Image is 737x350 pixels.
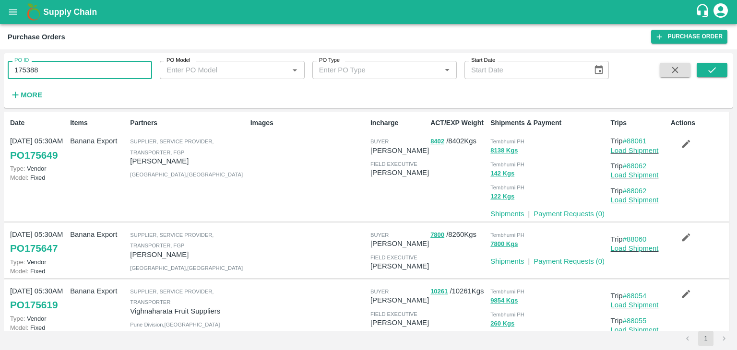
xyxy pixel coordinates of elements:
[70,136,126,146] p: Banana Export
[611,161,667,171] p: Trip
[534,210,605,218] a: Payment Requests (0)
[464,61,586,79] input: Start Date
[611,315,667,326] p: Trip
[430,136,444,147] button: 8402
[524,252,530,267] div: |
[430,286,448,297] button: 10261
[43,5,695,19] a: Supply Chain
[10,324,28,331] span: Model:
[250,118,367,128] p: Images
[10,173,66,182] p: Fixed
[10,323,66,332] p: Fixed
[611,171,659,179] a: Load Shipment
[370,118,427,128] p: Incharge
[490,232,524,238] span: Tembhurni PH
[8,31,65,43] div: Purchase Orders
[490,289,524,294] span: Tembhurni PH
[315,64,438,76] input: Enter PO Type
[14,57,29,64] label: PO ID
[10,258,25,266] span: Type:
[611,291,667,301] p: Trip
[10,165,25,172] span: Type:
[590,61,608,79] button: Choose date
[611,118,667,128] p: Trips
[441,64,453,76] button: Open
[611,234,667,245] p: Trip
[10,267,66,276] p: Fixed
[611,196,659,204] a: Load Shipment
[651,30,727,44] a: Purchase Order
[166,57,190,64] label: PO Model
[370,255,417,260] span: field executive
[10,257,66,267] p: Vendor
[70,118,126,128] p: Items
[695,3,712,21] div: customer-support
[10,136,66,146] p: [DATE] 05:30AM
[611,245,659,252] a: Load Shipment
[130,289,214,305] span: Supplier, Service Provider, Transporter
[623,137,647,145] a: #88061
[490,168,514,179] button: 142 Kgs
[130,172,243,177] span: [GEOGRAPHIC_DATA] , [GEOGRAPHIC_DATA]
[370,145,429,156] p: [PERSON_NAME]
[370,311,417,317] span: field executive
[623,292,647,300] a: #88054
[10,164,66,173] p: Vendor
[370,295,429,305] p: [PERSON_NAME]
[130,118,246,128] p: Partners
[130,249,246,260] p: [PERSON_NAME]
[370,232,389,238] span: buyer
[10,268,28,275] span: Model:
[698,331,713,346] button: page 1
[430,136,487,147] p: / 8402 Kgs
[10,229,66,240] p: [DATE] 05:30AM
[10,314,66,323] p: Vendor
[490,145,518,156] button: 8138 Kgs
[43,7,97,17] b: Supply Chain
[524,205,530,219] div: |
[623,187,647,195] a: #88062
[490,312,524,317] span: Tembhurni PH
[611,326,659,334] a: Load Shipment
[70,229,126,240] p: Banana Export
[130,139,214,155] span: Supplier, Service Provider, Transporter, FGP
[490,239,518,250] button: 7800 Kgs
[471,57,495,64] label: Start Date
[611,136,667,146] p: Trip
[623,162,647,170] a: #88062
[70,286,126,296] p: Banana Export
[490,257,524,265] a: Shipments
[319,57,340,64] label: PO Type
[430,230,444,241] button: 7800
[490,210,524,218] a: Shipments
[10,296,58,314] a: PO175619
[611,301,659,309] a: Load Shipment
[712,2,729,22] div: account of current user
[370,167,429,178] p: [PERSON_NAME]
[611,186,667,196] p: Trip
[10,315,25,322] span: Type:
[10,147,58,164] a: PO175649
[130,232,214,248] span: Supplier, Service Provider, Transporter, FGP
[130,156,246,166] p: [PERSON_NAME]
[163,64,285,76] input: Enter PO Model
[671,118,727,128] p: Actions
[370,161,417,167] span: field executive
[370,317,429,328] p: [PERSON_NAME]
[611,147,659,154] a: Load Shipment
[288,64,301,76] button: Open
[370,261,429,271] p: [PERSON_NAME]
[490,118,606,128] p: Shipments & Payment
[370,289,389,294] span: buyer
[10,240,58,257] a: PO175647
[623,235,647,243] a: #88060
[490,139,524,144] span: Tembhurni PH
[370,238,429,249] p: [PERSON_NAME]
[490,185,524,190] span: Tembhurni PH
[430,229,487,240] p: / 8260 Kgs
[430,118,487,128] p: ACT/EXP Weight
[623,317,647,325] a: #88055
[534,257,605,265] a: Payment Requests (0)
[10,286,66,296] p: [DATE] 05:30AM
[490,318,514,329] button: 260 Kgs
